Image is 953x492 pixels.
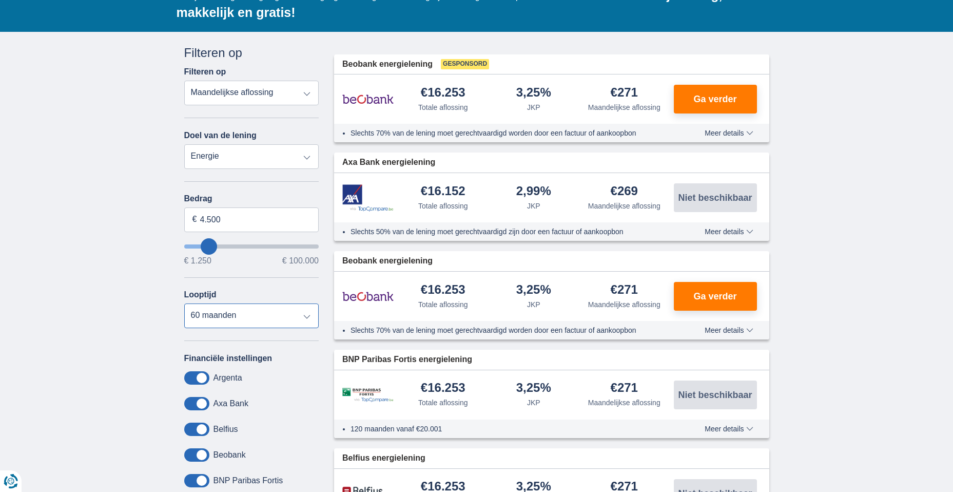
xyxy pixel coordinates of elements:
[527,201,540,211] div: JKP
[184,67,226,77] label: Filteren op
[342,86,394,112] img: product.pl.alt Beobank
[351,226,667,237] li: Slechts 50% van de lening moet gerechtvaardigd zijn door een factuur of aankoopbon
[697,129,761,137] button: Meer details
[588,398,660,408] div: Maandelijkse aflossing
[674,381,757,409] button: Niet beschikbaar
[674,183,757,212] button: Niet beschikbaar
[282,257,319,265] span: € 100.000
[418,201,468,211] div: Totale aflossing
[693,94,736,104] span: Ga verder
[192,214,197,225] span: €
[588,299,660,310] div: Maandelijkse aflossing
[516,283,551,297] div: 3,25%
[418,398,468,408] div: Totale aflossing
[184,131,257,140] label: Doel van de lening
[184,290,217,299] label: Looptijd
[527,398,540,408] div: JKP
[441,59,489,69] span: Gesponsord
[418,299,468,310] div: Totale aflossing
[184,257,211,265] span: € 1.250
[421,86,465,100] div: €16.253
[351,325,667,335] li: Slechts 70% van de lening moet gerechtvaardigd worden door een factuur of aankoopbon
[342,157,435,168] span: Axa Bank energielening
[421,185,465,199] div: €16.152
[674,282,757,311] button: Ga verder
[184,244,319,249] input: wantToBorrow
[516,86,551,100] div: 3,25%
[527,102,540,112] div: JKP
[705,425,753,432] span: Meer details
[213,450,246,460] label: Beobank
[516,382,551,395] div: 3,25%
[184,194,319,203] label: Bedrag
[527,299,540,310] div: JKP
[213,425,238,434] label: Belfius
[342,452,425,464] span: Belfius energielening
[342,184,394,212] img: product.pl.alt Axa Bank
[516,185,551,199] div: 2,99%
[611,86,638,100] div: €271
[588,201,660,211] div: Maandelijkse aflossing
[184,354,273,363] label: Financiële instellingen
[351,424,667,434] li: 120 maanden vanaf €20.001
[421,283,465,297] div: €16.253
[418,102,468,112] div: Totale aflossing
[213,399,248,408] label: Axa Bank
[342,255,433,267] span: Beobank energielening
[674,85,757,113] button: Ga verder
[697,326,761,334] button: Meer details
[705,228,753,235] span: Meer details
[342,388,394,403] img: product.pl.alt BNP Paribas Fortis
[611,283,638,297] div: €271
[588,102,660,112] div: Maandelijkse aflossing
[678,193,752,202] span: Niet beschikbaar
[421,382,465,395] div: €16.253
[678,390,752,400] span: Niet beschikbaar
[342,59,433,70] span: Beobank energielening
[351,128,667,138] li: Slechts 70% van de lening moet gerechtvaardigd worden door een factuur of aankoopbon
[611,185,638,199] div: €269
[213,476,283,485] label: BNP Paribas Fortis
[705,129,753,137] span: Meer details
[693,292,736,301] span: Ga verder
[342,354,472,366] span: BNP Paribas Fortis energielening
[697,228,761,236] button: Meer details
[184,44,319,62] div: Filteren op
[611,382,638,395] div: €271
[697,425,761,433] button: Meer details
[705,327,753,334] span: Meer details
[342,283,394,309] img: product.pl.alt Beobank
[213,373,242,383] label: Argenta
